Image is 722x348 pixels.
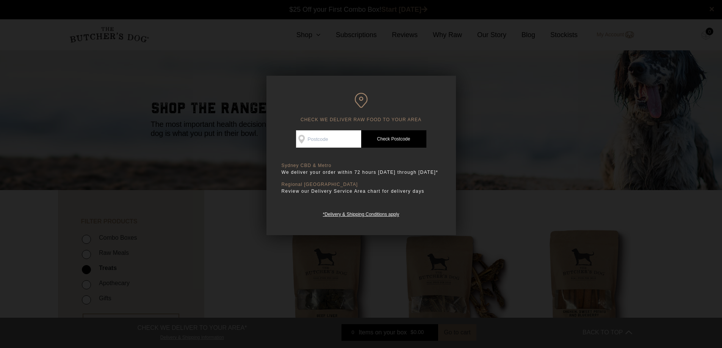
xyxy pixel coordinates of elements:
p: Review our Delivery Service Area chart for delivery days [282,187,441,195]
p: Sydney CBD & Metro [282,163,441,169]
h6: CHECK WE DELIVER RAW FOOD TO YOUR AREA [282,93,441,123]
p: Regional [GEOGRAPHIC_DATA] [282,182,441,187]
a: Check Postcode [361,130,426,148]
p: We deliver your order within 72 hours [DATE] through [DATE]* [282,169,441,176]
input: Postcode [296,130,361,148]
a: *Delivery & Shipping Conditions apply [323,210,399,217]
